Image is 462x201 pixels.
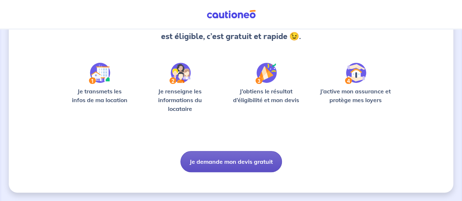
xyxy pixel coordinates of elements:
p: J’obtiens le résultat d’éligibilité et mon devis [228,87,304,104]
button: Je demande mon devis gratuit [180,151,282,172]
img: /static/90a569abe86eec82015bcaae536bd8e6/Step-1.svg [89,63,110,84]
img: /static/c0a346edaed446bb123850d2d04ad552/Step-2.svg [169,63,191,84]
img: Cautioneo [204,10,259,19]
p: J’active mon assurance et protège mes loyers [316,87,395,104]
img: /static/f3e743aab9439237c3e2196e4328bba9/Step-3.svg [255,63,277,84]
p: Vérifions ensemble si le dossier de votre locataire est éligible, c’est gratuit et rapide 😉. [135,19,327,42]
p: Je renseigne les informations du locataire [144,87,216,113]
img: /static/bfff1cf634d835d9112899e6a3df1a5d/Step-4.svg [345,63,366,84]
p: Je transmets les infos de ma location [67,87,132,104]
